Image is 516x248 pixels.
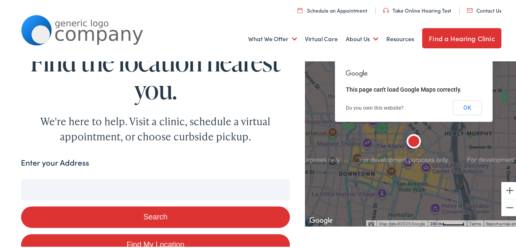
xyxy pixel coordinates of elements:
[305,22,338,53] a: Virtual Care
[383,6,389,11] img: utility icon
[383,5,451,12] a: Take Online Hearing Test
[346,103,404,109] a: Do you own this website?
[21,112,290,142] div: We're here to help. Visit a clinic, schedule a virtual appointment, or choose curbside pickup.
[297,6,302,11] img: utility icon
[346,84,462,91] span: This page can't load Google Maps correctly.
[21,46,290,102] h1: Find the location nearest you.
[21,177,290,198] input: Enter your address or zip code
[467,5,501,12] a: Contact Us
[469,220,481,224] a: Terms (opens in new tab)
[404,131,424,151] div: The Alamo
[21,205,290,226] button: Search
[453,98,482,113] button: OK
[422,26,501,47] a: Find a Hearing Clinic
[248,22,297,53] a: What We Offer
[307,214,335,224] img: Google
[21,155,89,167] label: Enter your Address
[297,5,367,12] a: Schedule an Appointment
[467,7,473,11] img: utility icon
[307,214,335,224] a: Open this area in Google Maps (opens a new window)
[368,219,374,225] button: Keyboard shortcuts
[346,22,378,53] a: About Us
[428,219,467,224] button: Map Scale: 200 m per 48 pixels
[430,220,442,224] span: 200 m
[379,220,425,224] span: Map data ©2025 Google
[386,22,414,53] a: Resources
